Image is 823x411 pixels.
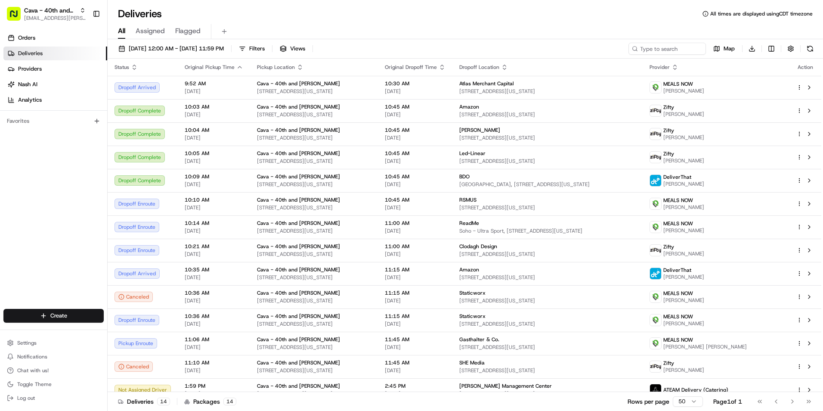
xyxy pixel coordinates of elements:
[385,359,446,366] span: 11:45 AM
[24,15,86,22] span: [EMAIL_ADDRESS][PERSON_NAME][DOMAIN_NAME]
[257,274,371,281] span: [STREET_ADDRESS][US_STATE]
[257,383,340,389] span: Cava - 40th and [PERSON_NAME]
[249,45,265,53] span: Filters
[663,81,693,87] span: MEALS NOW
[459,111,636,118] span: [STREET_ADDRESS][US_STATE]
[185,383,243,389] span: 1:59 PM
[257,266,340,273] span: Cava - 40th and [PERSON_NAME]
[3,78,107,91] a: Nash AI
[185,367,243,374] span: [DATE]
[459,266,479,273] span: Amazon
[185,88,243,95] span: [DATE]
[459,243,497,250] span: Clodagh Design
[385,196,446,203] span: 10:45 AM
[3,392,104,404] button: Log out
[663,111,704,118] span: [PERSON_NAME]
[663,181,704,187] span: [PERSON_NAME]
[663,274,704,280] span: [PERSON_NAME]
[185,204,243,211] span: [DATE]
[114,64,129,71] span: Status
[650,361,661,372] img: zifty-logo-trans-sq.png
[724,45,735,53] span: Map
[459,88,636,95] span: [STREET_ADDRESS][US_STATE]
[650,198,661,209] img: melas_now_logo.png
[385,251,446,258] span: [DATE]
[650,338,661,349] img: melas_now_logo.png
[3,62,107,76] a: Providers
[663,204,704,211] span: [PERSON_NAME]
[385,297,446,304] span: [DATE]
[257,243,340,250] span: Cava - 40th and [PERSON_NAME]
[257,64,295,71] span: Pickup Location
[459,220,479,227] span: ReadMe
[185,336,243,343] span: 11:06 AM
[185,266,243,273] span: 10:35 AM
[385,173,446,180] span: 10:45 AM
[650,105,661,116] img: zifty-logo-trans-sq.png
[3,3,89,24] button: Cava - 40th and [PERSON_NAME][EMAIL_ADDRESS][PERSON_NAME][DOMAIN_NAME]
[136,26,165,36] span: Assigned
[459,204,636,211] span: [STREET_ADDRESS][US_STATE]
[663,87,704,94] span: [PERSON_NAME]
[3,309,104,323] button: Create
[185,196,243,203] span: 10:10 AM
[459,150,486,157] span: Led-Linear
[17,339,37,346] span: Settings
[650,221,661,233] img: melas_now_logo.png
[663,386,728,393] span: ATEAM Delivery (Catering)
[185,134,243,141] span: [DATE]
[114,43,228,55] button: [DATE] 12:00 AM - [DATE] 11:59 PM
[17,381,52,388] span: Toggle Theme
[796,64,814,71] div: Action
[257,111,371,118] span: [STREET_ADDRESS][US_STATE]
[157,398,170,405] div: 14
[663,343,747,350] span: [PERSON_NAME] [PERSON_NAME]
[385,321,446,327] span: [DATE]
[185,243,243,250] span: 10:21 AM
[257,367,371,374] span: [STREET_ADDRESS][US_STATE]
[459,103,479,110] span: Amazon
[185,344,243,351] span: [DATE]
[185,321,243,327] span: [DATE]
[385,134,446,141] span: [DATE]
[50,312,67,320] span: Create
[459,127,500,134] span: [PERSON_NAME]
[650,82,661,93] img: melas_now_logo.png
[663,360,674,367] span: Zifty
[663,367,704,374] span: [PERSON_NAME]
[290,45,305,53] span: Views
[385,344,446,351] span: [DATE]
[385,313,446,320] span: 11:15 AM
[3,364,104,377] button: Chat with us!
[459,251,636,258] span: [STREET_ADDRESS][US_STATE]
[385,158,446,165] span: [DATE]
[459,196,476,203] span: RSMUS
[459,274,636,281] span: [STREET_ADDRESS][US_STATE]
[709,43,739,55] button: Map
[663,104,674,111] span: Zifty
[385,367,446,374] span: [DATE]
[459,321,636,327] span: [STREET_ADDRESS][US_STATE]
[257,134,371,141] span: [STREET_ADDRESS][US_STATE]
[18,65,42,73] span: Providers
[17,395,35,402] span: Log out
[276,43,309,55] button: Views
[459,158,636,165] span: [STREET_ADDRESS][US_STATE]
[663,297,704,304] span: [PERSON_NAME]
[257,290,340,296] span: Cava - 40th and [PERSON_NAME]
[17,353,47,360] span: Notifications
[650,291,661,302] img: melas_now_logo.png
[118,26,125,36] span: All
[18,96,42,104] span: Analytics
[185,359,243,366] span: 11:10 AM
[257,150,340,157] span: Cava - 40th and [PERSON_NAME]
[459,297,636,304] span: [STREET_ADDRESS][US_STATE]
[257,173,340,180] span: Cava - 40th and [PERSON_NAME]
[257,196,340,203] span: Cava - 40th and [PERSON_NAME]
[650,128,661,140] img: zifty-logo-trans-sq.png
[459,80,514,87] span: Atlas Merchant Capital
[185,313,243,320] span: 10:36 AM
[185,173,243,180] span: 10:09 AM
[663,290,693,297] span: MEALS NOW
[24,6,76,15] span: Cava - 40th and [PERSON_NAME]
